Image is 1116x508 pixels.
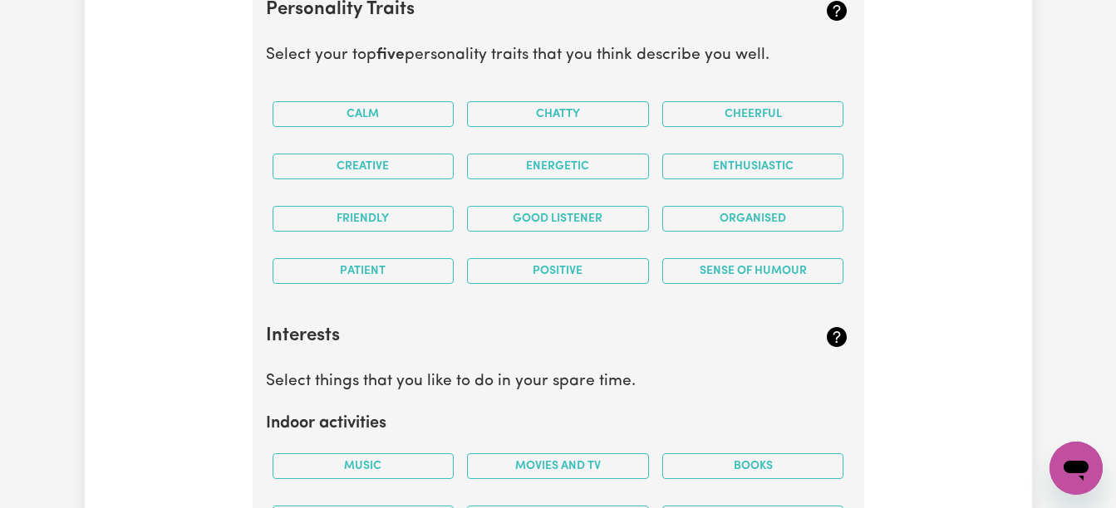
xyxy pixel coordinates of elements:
button: Patient [273,258,455,284]
button: Good Listener [467,206,649,232]
button: Movies and TV [467,453,649,479]
p: Select things that you like to do in your spare time. [266,370,851,394]
button: Calm [273,101,455,127]
button: Chatty [467,101,649,127]
b: five [376,47,405,63]
h2: Interests [266,325,754,348]
button: Organised [662,206,844,232]
p: Select your top personality traits that you think describe you well. [266,44,851,68]
button: Enthusiastic [662,154,844,179]
button: Energetic [467,154,649,179]
button: Books [662,453,844,479]
button: Positive [467,258,649,284]
button: Music [273,453,455,479]
button: Sense of Humour [662,258,844,284]
button: Friendly [273,206,455,232]
h2: Indoor activities [266,413,851,433]
button: Creative [273,154,455,179]
button: Cheerful [662,101,844,127]
iframe: Button to launch messaging window [1050,442,1103,495]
